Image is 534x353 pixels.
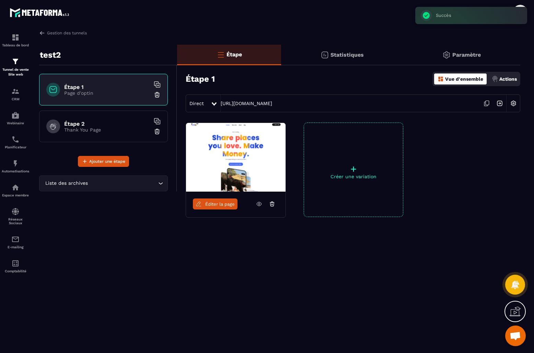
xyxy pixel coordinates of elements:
p: Statistiques [330,52,364,58]
p: E-mailing [2,245,29,249]
h6: Étape 1 [64,84,150,90]
p: Tunnel de vente Site web [2,67,29,77]
img: actions.d6e523a2.png [492,76,498,82]
img: email [11,235,20,243]
a: formationformationCRM [2,82,29,106]
p: Planificateur [2,145,29,149]
a: schedulerschedulerPlanificateur [2,130,29,154]
a: emailemailE-mailing [2,230,29,254]
p: CRM [2,97,29,101]
a: social-networksocial-networkRéseaux Sociaux [2,202,29,230]
img: trash [154,128,161,135]
h3: Étape 1 [186,74,215,84]
p: Thank You Page [64,127,150,133]
img: dashboard-orange.40269519.svg [438,76,444,82]
img: image [186,123,286,192]
a: automationsautomationsEspace membre [2,178,29,202]
img: setting-gr.5f69749f.svg [442,51,451,59]
span: Liste des archives [44,180,89,187]
img: automations [11,159,20,168]
p: Automatisations [2,169,29,173]
img: arrow-next.bcc2205e.svg [493,97,506,110]
input: Search for option [89,180,156,187]
img: arrow [39,30,45,36]
img: automations [11,111,20,119]
p: Étape [227,51,242,58]
a: Gestion des tunnels [39,30,87,36]
span: Éditer la page [205,202,235,207]
img: trash [154,91,161,98]
p: Créer une variation [304,174,403,179]
p: Actions [499,76,517,82]
p: Page d'optin [64,90,150,96]
p: Comptabilité [2,269,29,273]
a: automationsautomationsWebinaire [2,106,29,130]
img: accountant [11,259,20,267]
a: formationformationTableau de bord [2,28,29,52]
img: social-network [11,207,20,216]
img: formation [11,33,20,42]
div: Ouvrir le chat [505,326,526,346]
img: stats.20deebd0.svg [321,51,329,59]
a: formationformationTunnel de vente Site web [2,52,29,82]
p: + [304,164,403,174]
p: Vue d'ensemble [445,76,483,82]
img: bars-o.4a397970.svg [217,50,225,59]
img: formation [11,57,20,66]
img: formation [11,87,20,95]
p: Réseaux Sociaux [2,217,29,225]
a: [URL][DOMAIN_NAME] [221,101,272,106]
span: Direct [189,101,204,106]
p: Espace membre [2,193,29,197]
a: accountantaccountantComptabilité [2,254,29,278]
img: setting-w.858f3a88.svg [507,97,520,110]
div: Search for option [39,175,168,191]
h6: Étape 2 [64,121,150,127]
p: test2 [40,48,61,62]
p: Paramètre [452,52,481,58]
img: automations [11,183,20,192]
img: scheduler [11,135,20,144]
p: Tableau de bord [2,43,29,47]
a: automationsautomationsAutomatisations [2,154,29,178]
button: Ajouter une étape [78,156,129,167]
p: Webinaire [2,121,29,125]
span: Ajouter une étape [89,158,125,165]
img: logo [10,6,71,19]
a: Éditer la page [193,198,237,209]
